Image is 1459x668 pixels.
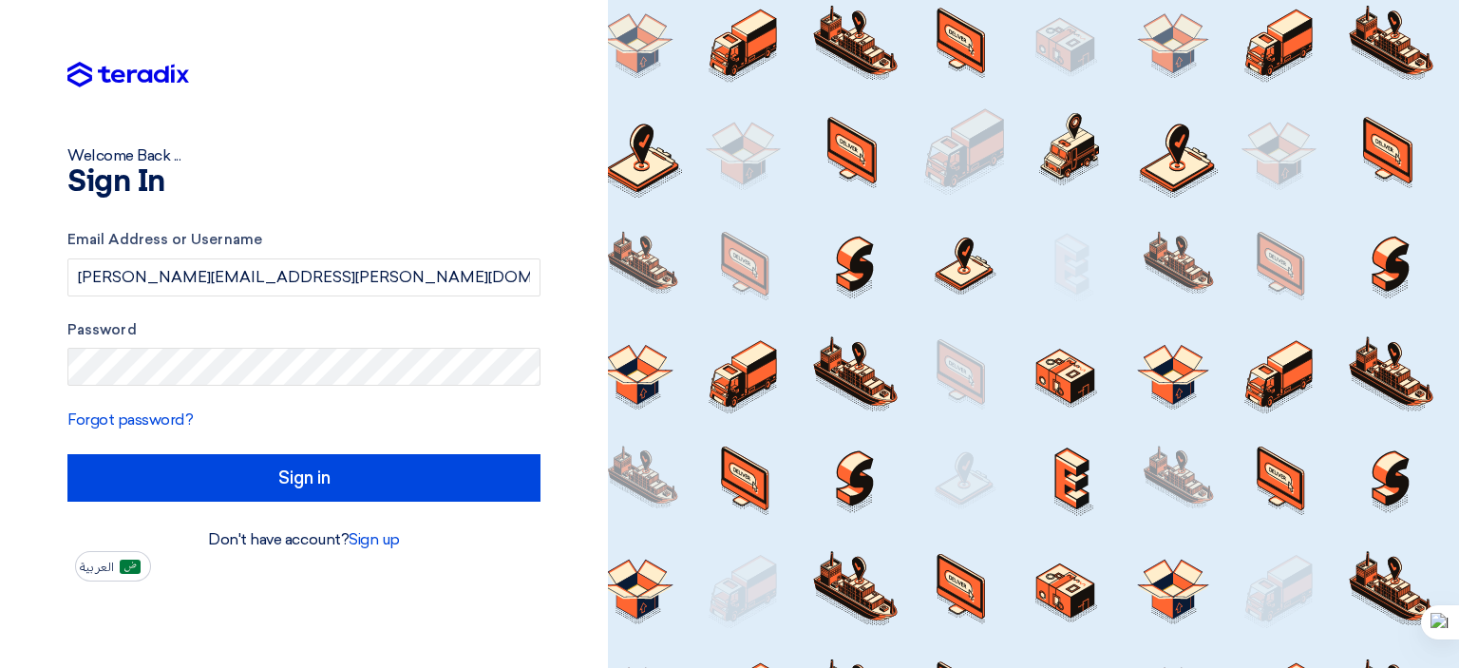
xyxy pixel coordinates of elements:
div: Don't have account? [67,528,540,551]
button: العربية [75,551,151,582]
a: Forgot password? [67,410,193,429]
label: Password [67,319,540,341]
span: العربية [80,561,114,574]
h1: Sign In [67,167,540,198]
label: Email Address or Username [67,229,540,251]
div: Welcome Back ... [67,144,540,167]
input: Sign in [67,454,540,502]
img: ar-AR.png [120,560,141,574]
img: Teradix logo [67,62,189,88]
a: Sign up [349,530,400,548]
input: Enter your business email or username [67,258,540,296]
